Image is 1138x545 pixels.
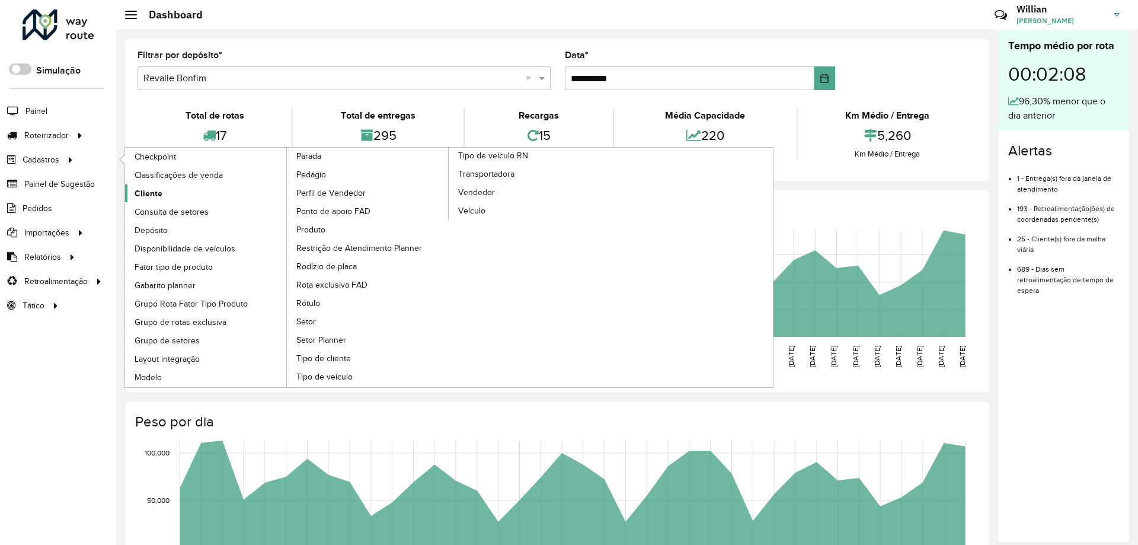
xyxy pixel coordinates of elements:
a: Vendedor [449,183,611,201]
span: Grupo de setores [135,334,200,347]
div: 5,260 [801,123,974,148]
span: Gabarito planner [135,279,196,292]
li: 1 - Entrega(s) fora da janela de atendimento [1017,164,1120,195]
a: Fator tipo de produto [125,258,287,276]
span: Rota exclusiva FAD [296,279,367,291]
span: Checkpoint [135,151,176,163]
a: Perfil de Vendedor [287,184,449,202]
span: Setor [296,315,316,328]
label: Simulação [36,63,81,78]
div: 15 [468,123,610,148]
a: Consulta de setores [125,203,287,221]
div: Total de rotas [140,109,289,123]
span: Cliente [135,187,162,200]
a: Depósito [125,221,287,239]
button: Choose Date [814,66,835,90]
span: Clear all [526,71,536,85]
text: [DATE] [852,346,859,367]
span: Pedágio [296,168,326,181]
a: Disponibilidade de veículos [125,240,287,257]
div: Km Médio / Entrega [801,109,974,123]
span: Tático [23,299,44,312]
span: Layout integração [135,353,200,365]
div: Recargas [468,109,610,123]
span: Rótulo [296,297,320,310]
div: 00:02:08 [1008,54,1120,94]
span: Tipo de veículo [296,371,353,383]
label: Filtrar por depósito [138,48,222,62]
a: Tipo de veículo RN [287,148,611,387]
a: Transportadora [449,165,611,183]
a: Gabarito planner [125,276,287,294]
span: Fator tipo de produto [135,261,213,273]
a: Tipo de veículo [287,368,449,385]
div: Média Capacidade [617,109,793,123]
h2: Dashboard [137,8,203,21]
a: Restrição de Atendimento Planner [287,239,449,257]
a: Pedágio [287,165,449,183]
span: Roteirizador [24,129,69,142]
span: Ponto de apoio FAD [296,205,370,218]
span: Parada [296,150,321,162]
a: Parada [125,148,449,387]
span: Retroalimentação [24,275,88,288]
a: Grupo de setores [125,332,287,349]
div: 96,30% menor que o dia anterior [1008,94,1120,123]
a: Setor Planner [287,331,449,349]
text: [DATE] [830,346,837,367]
label: Data [565,48,589,62]
text: [DATE] [808,346,816,367]
span: Setor Planner [296,334,346,346]
span: Pedidos [23,202,52,215]
a: Ponto de apoio FAD [287,202,449,220]
a: Classificações de venda [125,166,287,184]
span: Importações [24,227,69,239]
div: 220 [617,123,793,148]
a: Contato Rápido [988,2,1014,28]
a: Produto [287,221,449,238]
a: Rodízio de placa [287,257,449,275]
a: Tipo de cliente [287,349,449,367]
a: Veículo [449,202,611,219]
span: Tipo de cliente [296,352,351,365]
span: Classificações de venda [135,169,223,181]
span: Grupo Rota Fator Tipo Produto [135,298,248,310]
span: [PERSON_NAME] [1016,15,1105,26]
div: Tempo médio por rota [1008,38,1120,54]
a: Setor [287,313,449,330]
li: 193 - Retroalimentação(ões) de coordenadas pendente(s) [1017,195,1120,225]
div: 17 [140,123,289,148]
text: [DATE] [958,346,966,367]
text: [DATE] [916,346,923,367]
h3: Willian [1016,4,1105,15]
div: Km Médio / Entrega [801,148,974,160]
span: Relatórios [24,251,61,263]
span: Rodízio de placa [296,260,357,273]
a: Checkpoint [125,148,287,165]
a: Rota exclusiva FAD [287,276,449,294]
span: Veículo [458,205,485,217]
a: Modelo [125,368,287,386]
text: [DATE] [873,346,881,367]
div: 295 [296,123,460,148]
text: [DATE] [937,346,945,367]
span: Restrição de Atendimento Planner [296,242,422,254]
text: 100,000 [145,449,170,457]
a: Rótulo [287,294,449,312]
text: [DATE] [894,346,902,367]
span: Grupo de rotas exclusiva [135,316,226,329]
text: 50,000 [147,496,170,504]
a: Grupo de rotas exclusiva [125,313,287,331]
span: Depósito [135,224,168,237]
span: Consulta de setores [135,206,209,218]
text: [DATE] [787,346,795,367]
li: 25 - Cliente(s) fora da malha viária [1017,225,1120,255]
span: Painel de Sugestão [24,178,95,190]
span: Transportadora [458,168,514,180]
span: Perfil de Vendedor [296,187,366,199]
li: 689 - Dias sem retroalimentação de tempo de espera [1017,255,1120,296]
span: Tipo de veículo RN [458,149,528,162]
h4: Peso por dia [135,413,977,431]
span: Disponibilidade de veículos [135,243,235,255]
span: Vendedor [458,186,495,199]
